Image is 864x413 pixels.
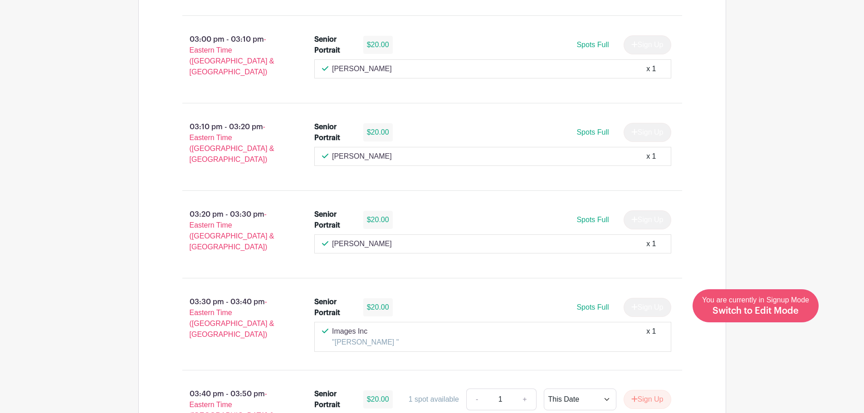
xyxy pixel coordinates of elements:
[190,298,274,338] span: - Eastern Time ([GEOGRAPHIC_DATA] & [GEOGRAPHIC_DATA])
[314,296,352,318] div: Senior Portrait
[646,63,656,74] div: x 1
[513,389,536,410] a: +
[190,210,274,251] span: - Eastern Time ([GEOGRAPHIC_DATA] & [GEOGRAPHIC_DATA])
[576,216,609,224] span: Spots Full
[168,205,300,256] p: 03:20 pm - 03:30 pm
[314,121,352,143] div: Senior Portrait
[363,298,393,316] div: $20.00
[314,34,352,56] div: Senior Portrait
[363,390,393,408] div: $20.00
[190,35,274,76] span: - Eastern Time ([GEOGRAPHIC_DATA] & [GEOGRAPHIC_DATA])
[314,389,352,410] div: Senior Portrait
[646,326,656,348] div: x 1
[713,306,799,316] span: Switch to Edit Mode
[314,209,352,231] div: Senior Portrait
[363,123,393,141] div: $20.00
[409,394,459,405] div: 1 spot available
[576,128,609,136] span: Spots Full
[646,238,656,249] div: x 1
[190,123,274,163] span: - Eastern Time ([GEOGRAPHIC_DATA] & [GEOGRAPHIC_DATA])
[646,151,656,162] div: x 1
[332,337,399,348] p: "[PERSON_NAME] "
[332,151,392,162] p: [PERSON_NAME]
[332,326,399,337] p: Images Inc
[466,389,487,410] a: -
[624,390,671,409] button: Sign Up
[332,63,392,74] p: [PERSON_NAME]
[576,41,609,49] span: Spots Full
[168,118,300,169] p: 03:10 pm - 03:20 pm
[332,238,392,249] p: [PERSON_NAME]
[363,36,393,54] div: $20.00
[168,30,300,81] p: 03:00 pm - 03:10 pm
[363,211,393,229] div: $20.00
[168,293,300,344] p: 03:30 pm - 03:40 pm
[576,303,609,311] span: Spots Full
[693,289,819,322] a: You are currently in Signup Mode Switch to Edit Mode
[702,296,809,315] span: You are currently in Signup Mode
